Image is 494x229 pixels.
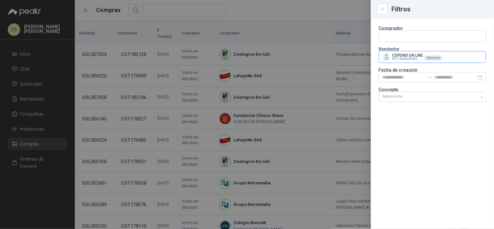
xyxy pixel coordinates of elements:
div: Filtros [392,6,486,12]
span: to [427,75,432,80]
p: Concepto [379,88,486,92]
p: Fecha de creación [379,68,486,72]
button: Close [379,5,387,13]
span: swap-right [427,75,432,80]
p: Comprador [379,26,486,30]
p: Vendedor [379,47,486,51]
